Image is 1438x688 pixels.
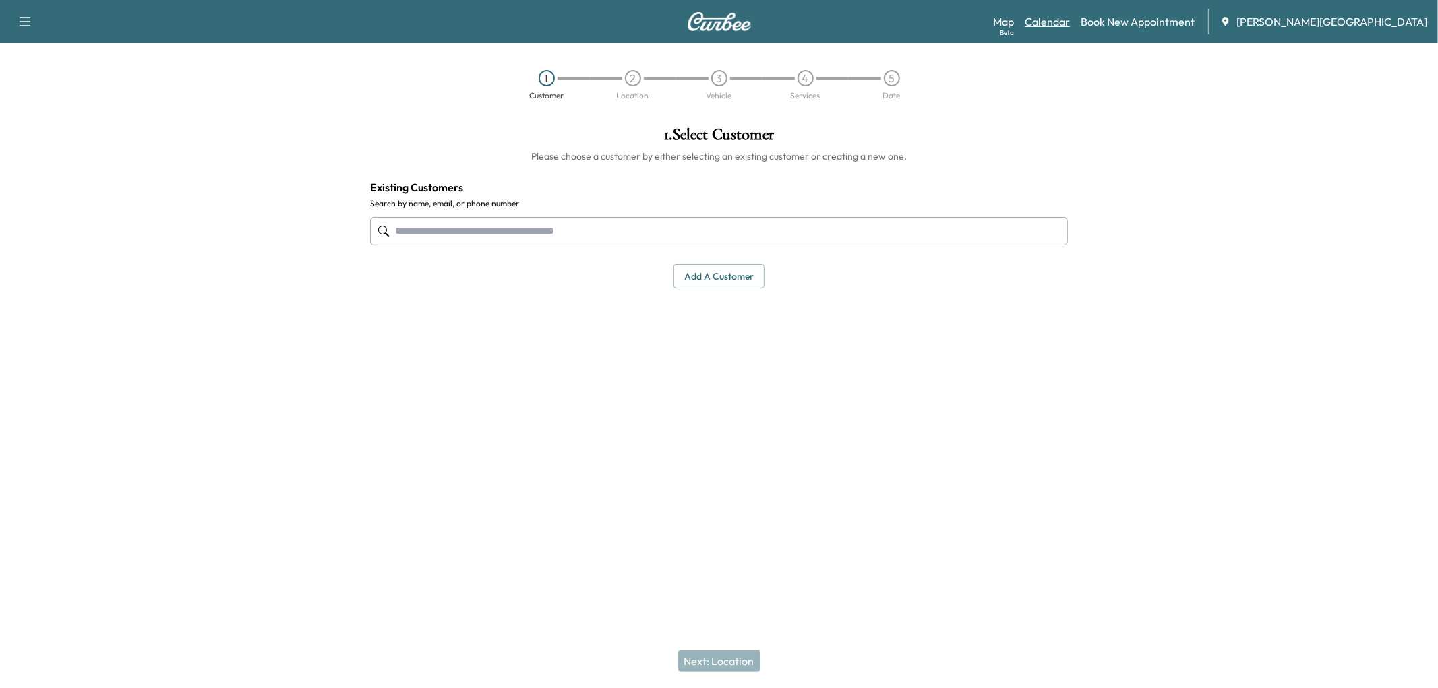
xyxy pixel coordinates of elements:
[370,127,1068,150] h1: 1 . Select Customer
[884,70,900,86] div: 5
[1000,28,1014,38] div: Beta
[617,92,649,100] div: Location
[883,92,901,100] div: Date
[1236,13,1427,30] span: [PERSON_NAME][GEOGRAPHIC_DATA]
[791,92,820,100] div: Services
[370,198,1068,209] label: Search by name, email, or phone number
[1081,13,1195,30] a: Book New Appointment
[711,70,727,86] div: 3
[798,70,814,86] div: 4
[529,92,564,100] div: Customer
[370,150,1068,163] h6: Please choose a customer by either selecting an existing customer or creating a new one.
[1025,13,1070,30] a: Calendar
[993,13,1014,30] a: MapBeta
[370,179,1068,195] h4: Existing Customers
[539,70,555,86] div: 1
[625,70,641,86] div: 2
[707,92,732,100] div: Vehicle
[673,264,765,289] button: Add a customer
[687,12,752,31] img: Curbee Logo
